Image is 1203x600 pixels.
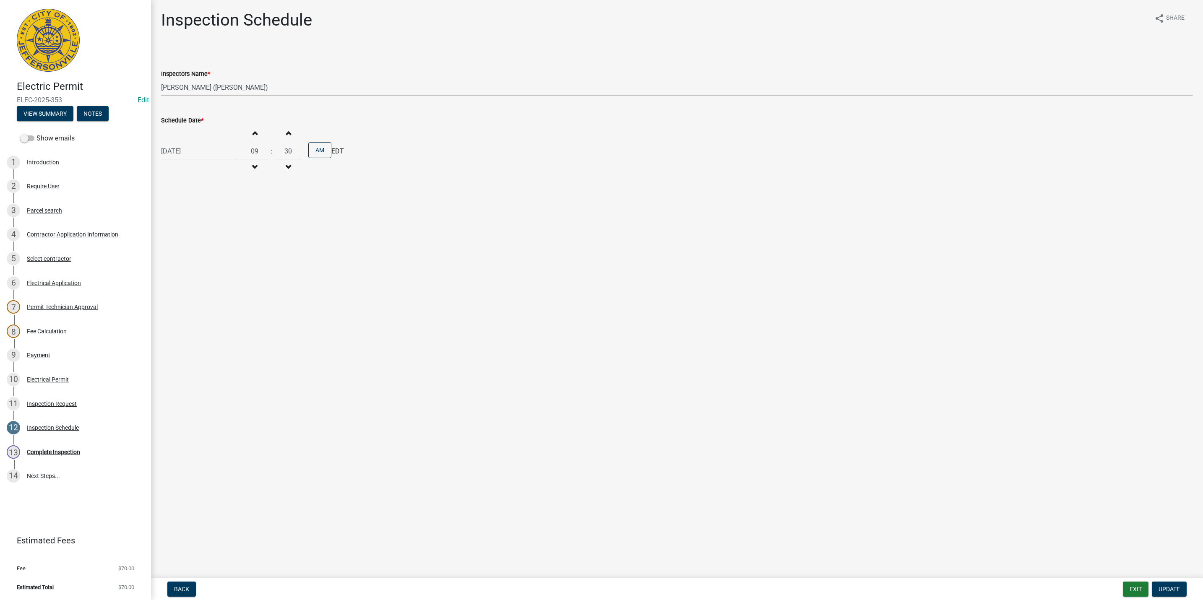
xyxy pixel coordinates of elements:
label: Inspectors Name [161,71,210,77]
button: Update [1152,582,1187,597]
input: mm/dd/yyyy [161,143,238,160]
span: EDT [331,146,344,156]
div: 1 [7,156,20,169]
span: Estimated Total [17,584,54,590]
div: Complete Inspection [27,449,80,455]
input: Minutes [275,143,302,160]
div: Introduction [27,159,59,165]
div: 13 [7,445,20,459]
div: 14 [7,469,20,483]
h4: Electric Permit [17,81,144,93]
label: Show emails [20,133,75,143]
div: Parcel search [27,208,62,213]
div: : [268,146,275,156]
button: AM [308,142,331,158]
div: Electrical Application [27,280,81,286]
span: ELEC-2025-353 [17,96,134,104]
span: $70.00 [118,566,134,571]
button: Back [167,582,196,597]
div: 10 [7,373,20,386]
div: Select contractor [27,256,71,262]
div: 12 [7,421,20,434]
div: Require User [27,183,60,189]
div: Electrical Permit [27,377,69,382]
div: 2 [7,179,20,193]
div: Fee Calculation [27,328,67,334]
input: Hours [241,143,268,160]
button: View Summary [17,106,73,121]
div: 6 [7,276,20,290]
img: City of Jeffersonville, Indiana [17,9,80,72]
i: share [1154,13,1164,23]
a: Estimated Fees [7,532,138,549]
h1: Inspection Schedule [161,10,312,30]
div: 5 [7,252,20,265]
div: 7 [7,300,20,314]
div: 11 [7,397,20,410]
button: Notes [77,106,109,121]
div: Contractor Application Information [27,231,118,237]
div: 8 [7,325,20,338]
span: Update [1159,586,1180,592]
button: Exit [1123,582,1148,597]
wm-modal-confirm: Summary [17,111,73,117]
wm-modal-confirm: Edit Application Number [138,96,149,104]
div: Inspection Schedule [27,425,79,431]
span: Share [1166,13,1185,23]
span: Back [174,586,189,592]
button: shareShare [1148,10,1191,26]
div: Payment [27,352,50,358]
div: Permit Technician Approval [27,304,98,310]
div: 9 [7,348,20,362]
span: Fee [17,566,26,571]
div: 4 [7,228,20,241]
div: Inspection Request [27,401,77,407]
wm-modal-confirm: Notes [77,111,109,117]
label: Schedule Date [161,118,203,124]
span: $70.00 [118,584,134,590]
div: 3 [7,204,20,217]
a: Edit [138,96,149,104]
